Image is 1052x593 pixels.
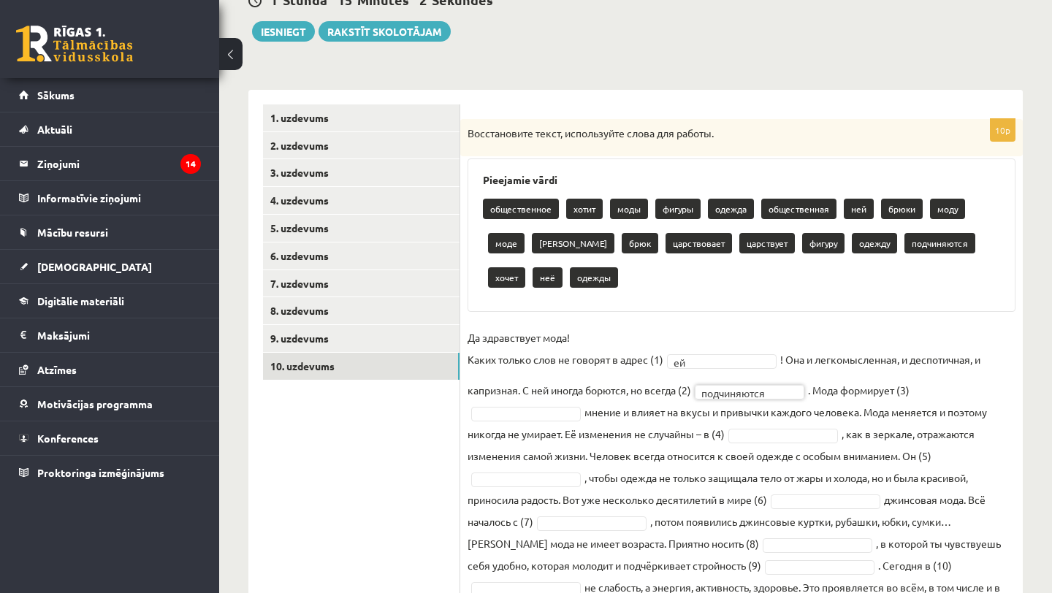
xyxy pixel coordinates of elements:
p: [PERSON_NAME] [532,233,614,253]
a: ей [667,354,777,369]
p: одежду [852,233,897,253]
i: 14 [180,154,201,174]
a: 8. uzdevums [263,297,460,324]
span: Digitālie materiāli [37,294,124,307]
span: Mācību resursi [37,226,108,239]
p: брюки [881,199,923,219]
a: Maksājumi [19,318,201,352]
legend: Ziņojumi [37,147,201,180]
a: [DEMOGRAPHIC_DATA] [19,250,201,283]
a: Motivācijas programma [19,387,201,421]
p: фигуры [655,199,701,219]
span: Konferences [37,432,99,445]
span: Atzīmes [37,363,77,376]
a: 10. uzdevums [263,353,460,380]
a: Konferences [19,421,201,455]
p: Восстановите текст, используйте слова для работы. [468,126,942,141]
p: моде [488,233,525,253]
span: Aktuāli [37,123,72,136]
a: Informatīvie ziņojumi [19,181,201,215]
a: подчиняются [695,385,804,399]
a: Rakstīt skolotājam [319,21,451,42]
p: Да здравствует мода! Каких только слов не говорят в адрес (1) [468,326,663,370]
p: хочет [488,267,525,288]
a: Digitālie materiāli [19,284,201,318]
h3: Pieejamie vārdi [483,174,1000,186]
legend: Informatīvie ziņojumi [37,181,201,215]
p: брюк [622,233,658,253]
a: 5. uzdevums [263,215,460,242]
a: Rīgas 1. Tālmācības vidusskola [16,26,133,62]
p: неё [533,267,563,288]
a: Mācību resursi [19,215,201,249]
button: Iesniegt [252,21,315,42]
span: Motivācijas programma [37,397,153,410]
span: Sākums [37,88,75,102]
p: моды [610,199,648,219]
span: [DEMOGRAPHIC_DATA] [37,260,152,273]
a: Ziņojumi14 [19,147,201,180]
p: общественное [483,199,559,219]
p: хотит [566,199,603,219]
p: ней [844,199,874,219]
a: 6. uzdevums [263,242,460,269]
p: одежды [570,267,618,288]
p: одежда [708,199,754,219]
a: Aktuāli [19,112,201,146]
a: 4. uzdevums [263,187,460,214]
legend: Maksājumi [37,318,201,352]
a: 2. uzdevums [263,132,460,159]
a: 7. uzdevums [263,270,460,297]
p: царствовает [666,233,732,253]
p: подчиняются [904,233,975,253]
p: моду [930,199,965,219]
a: 9. uzdevums [263,325,460,352]
a: 1. uzdevums [263,104,460,131]
p: 10p [990,118,1015,142]
span: Proktoringa izmēģinājums [37,466,164,479]
span: подчиняются [701,386,785,400]
a: Proktoringa izmēģinājums [19,456,201,489]
p: царствует [739,233,795,253]
p: фигуру [802,233,845,253]
p: общественная [761,199,836,219]
a: 3. uzdevums [263,159,460,186]
a: Atzīmes [19,353,201,386]
a: Sākums [19,78,201,112]
span: ей [674,355,757,370]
